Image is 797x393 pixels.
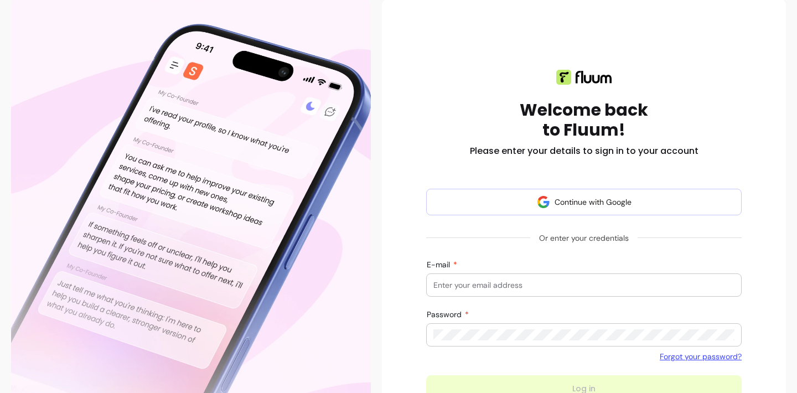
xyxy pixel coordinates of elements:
[427,309,464,319] span: Password
[427,260,452,270] span: E-mail
[433,329,734,340] input: Password
[433,280,734,291] input: E-mail
[530,228,638,248] span: Or enter your credentials
[426,189,742,215] button: Continue with Google
[470,144,698,158] h2: Please enter your details to sign in to your account
[520,100,648,140] h1: Welcome back to Fluum!
[537,195,550,209] img: avatar
[660,351,742,362] a: Forgot your password?
[556,70,612,85] img: Fluum logo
